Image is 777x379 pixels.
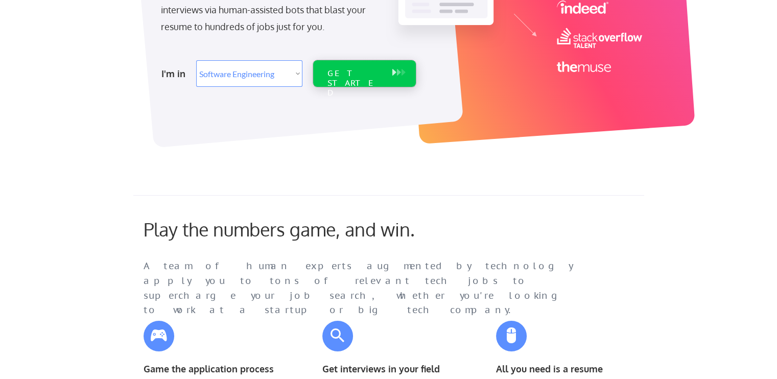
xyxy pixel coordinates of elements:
div: All you need is a resume [496,362,634,376]
div: Play the numbers game, and win. [144,218,460,240]
div: A team of human experts augmented by technology apply you to tons of relevant tech jobs to superc... [144,259,593,318]
div: I'm in [161,65,190,82]
div: GET STARTED [327,68,382,98]
div: Game the application process [144,362,281,376]
div: Get interviews in your field [322,362,460,376]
